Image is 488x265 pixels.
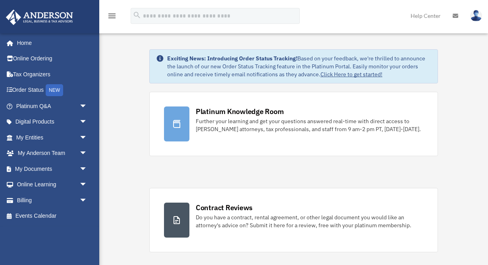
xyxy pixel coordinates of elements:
[6,51,99,67] a: Online Ordering
[6,192,99,208] a: Billingarrow_drop_down
[107,14,117,21] a: menu
[6,66,99,82] a: Tax Organizers
[79,161,95,177] span: arrow_drop_down
[167,54,431,78] div: Based on your feedback, we're thrilled to announce the launch of our new Order Status Tracking fe...
[149,92,438,156] a: Platinum Knowledge Room Further your learning and get your questions answered real-time with dire...
[79,145,95,162] span: arrow_drop_down
[470,10,482,21] img: User Pic
[79,98,95,114] span: arrow_drop_down
[6,145,99,161] a: My Anderson Teamarrow_drop_down
[6,35,95,51] a: Home
[79,130,95,146] span: arrow_drop_down
[149,188,438,252] a: Contract Reviews Do you have a contract, rental agreement, or other legal document you would like...
[107,11,117,21] i: menu
[196,106,284,116] div: Platinum Knowledge Room
[196,117,423,133] div: Further your learning and get your questions answered real-time with direct access to [PERSON_NAM...
[6,208,99,224] a: Events Calendar
[6,114,99,130] a: Digital Productsarrow_drop_down
[6,98,99,114] a: Platinum Q&Aarrow_drop_down
[196,203,253,213] div: Contract Reviews
[79,177,95,193] span: arrow_drop_down
[6,130,99,145] a: My Entitiesarrow_drop_down
[167,55,297,62] strong: Exciting News: Introducing Order Status Tracking!
[6,161,99,177] a: My Documentsarrow_drop_down
[4,10,75,25] img: Anderson Advisors Platinum Portal
[196,213,423,229] div: Do you have a contract, rental agreement, or other legal document you would like an attorney's ad...
[79,114,95,130] span: arrow_drop_down
[133,11,141,19] i: search
[6,177,99,193] a: Online Learningarrow_drop_down
[79,192,95,209] span: arrow_drop_down
[320,71,382,78] a: Click Here to get started!
[46,84,63,96] div: NEW
[6,82,99,99] a: Order StatusNEW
